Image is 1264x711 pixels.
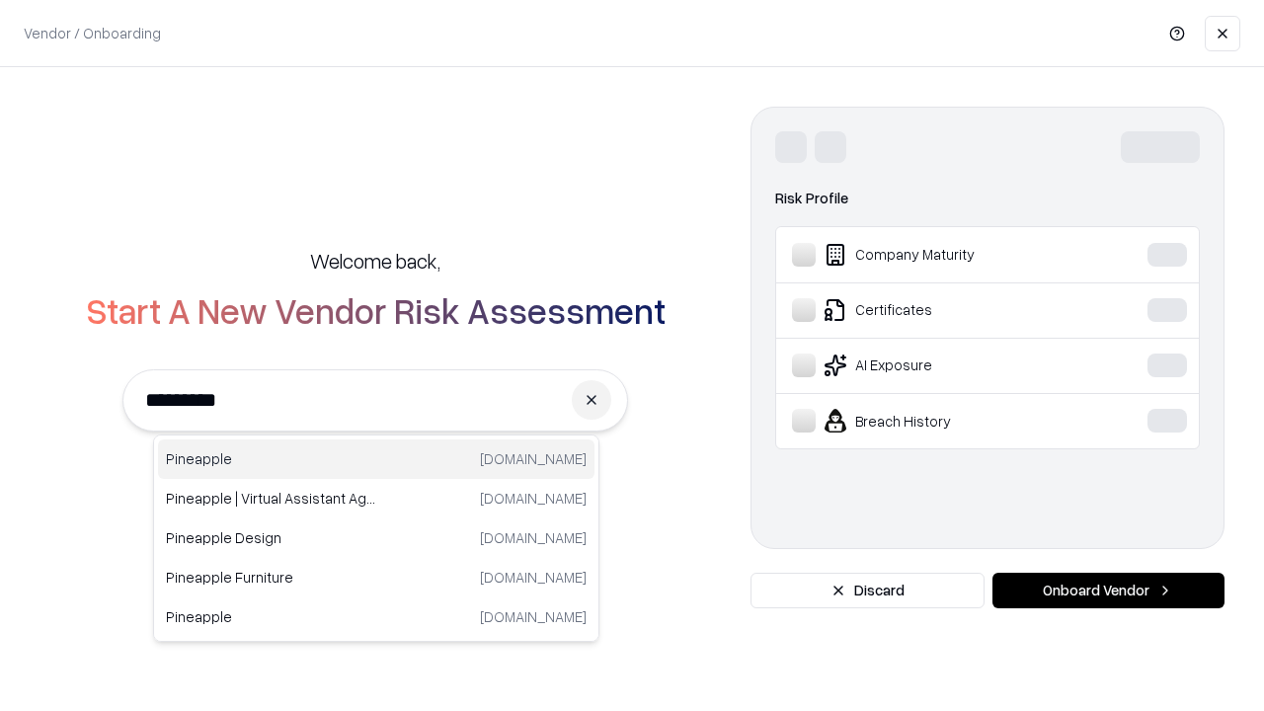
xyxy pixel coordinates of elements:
[153,434,599,642] div: Suggestions
[480,448,587,469] p: [DOMAIN_NAME]
[480,527,587,548] p: [DOMAIN_NAME]
[166,527,376,548] p: Pineapple Design
[24,23,161,43] p: Vendor / Onboarding
[166,606,376,627] p: Pineapple
[775,187,1200,210] div: Risk Profile
[310,247,440,275] h5: Welcome back,
[792,354,1087,377] div: AI Exposure
[480,567,587,588] p: [DOMAIN_NAME]
[992,573,1224,608] button: Onboard Vendor
[86,290,666,330] h2: Start A New Vendor Risk Assessment
[792,298,1087,322] div: Certificates
[480,606,587,627] p: [DOMAIN_NAME]
[480,488,587,509] p: [DOMAIN_NAME]
[792,243,1087,267] div: Company Maturity
[166,567,376,588] p: Pineapple Furniture
[750,573,985,608] button: Discard
[166,488,376,509] p: Pineapple | Virtual Assistant Agency
[166,448,376,469] p: Pineapple
[792,409,1087,433] div: Breach History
